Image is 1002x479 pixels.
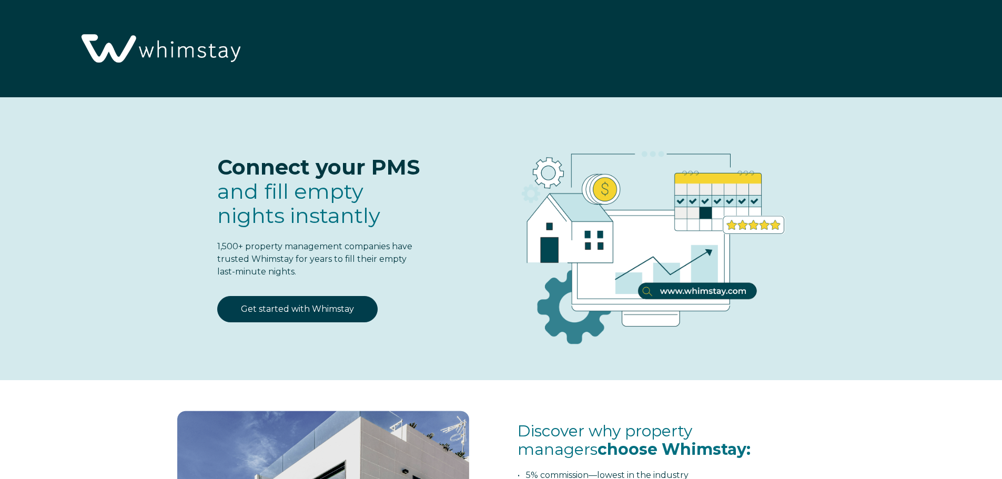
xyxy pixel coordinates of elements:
img: RBO Ilustrations-03 [462,118,832,361]
span: choose Whimstay: [598,440,751,459]
span: and [217,178,380,228]
span: Discover why property managers [518,421,751,459]
span: fill empty nights instantly [217,178,380,228]
span: Connect your PMS [217,154,420,180]
span: 1,500+ property management companies have trusted Whimstay for years to fill their empty last-min... [217,241,412,277]
img: Whimstay Logo-02 1 [74,5,246,94]
a: Get started with Whimstay [217,296,378,322]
